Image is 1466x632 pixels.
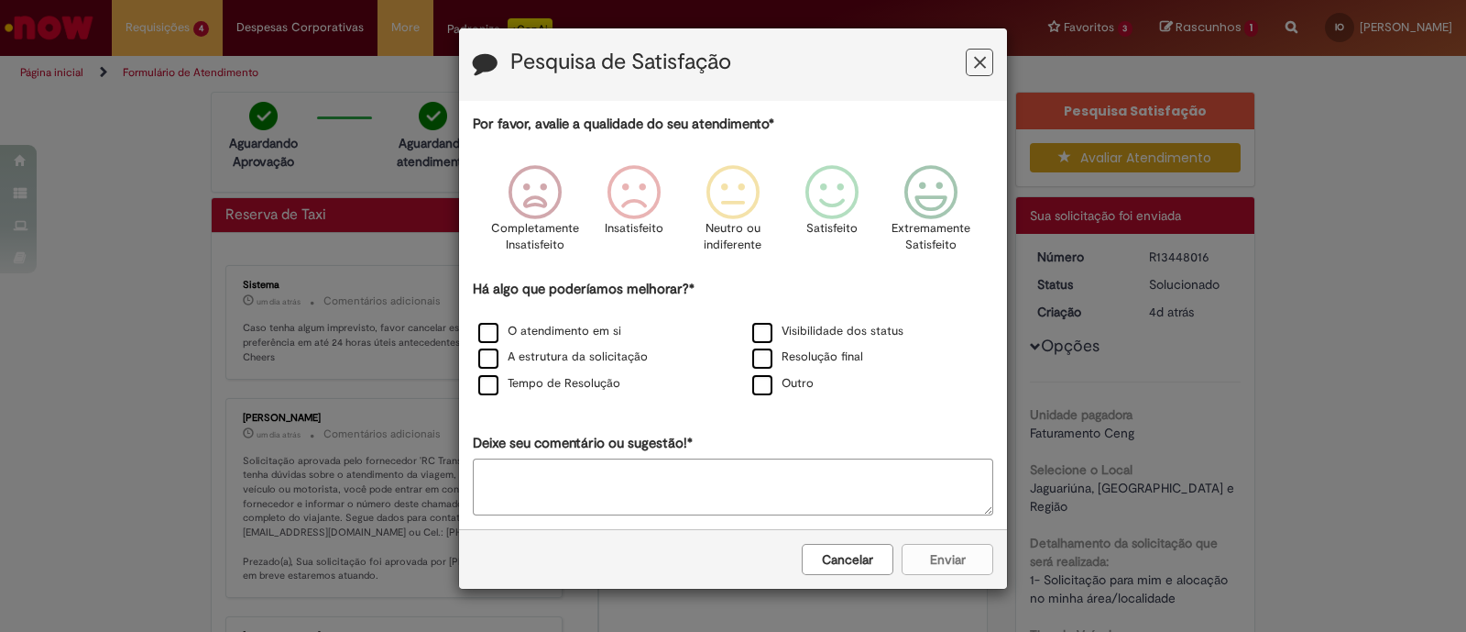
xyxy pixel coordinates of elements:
[605,220,663,238] p: Insatisfeito
[478,349,648,366] label: A estrutura da solicitação
[752,349,863,366] label: Resolução final
[785,151,879,277] div: Satisfeito
[473,434,693,453] label: Deixe seu comentário ou sugestão!*
[752,375,814,393] label: Outro
[884,151,978,277] div: Extremamente Satisfeito
[510,50,731,74] label: Pesquisa de Satisfação
[806,220,858,238] p: Satisfeito
[487,151,581,277] div: Completamente Insatisfeito
[473,280,993,398] div: Há algo que poderíamos melhorar?*
[587,151,681,277] div: Insatisfeito
[892,220,970,254] p: Extremamente Satisfeito
[700,220,766,254] p: Neutro ou indiferente
[686,151,780,277] div: Neutro ou indiferente
[752,323,903,340] label: Visibilidade dos status
[491,220,579,254] p: Completamente Insatisfeito
[802,544,893,575] button: Cancelar
[478,323,621,340] label: O atendimento em si
[478,375,620,393] label: Tempo de Resolução
[473,115,774,134] label: Por favor, avalie a qualidade do seu atendimento*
